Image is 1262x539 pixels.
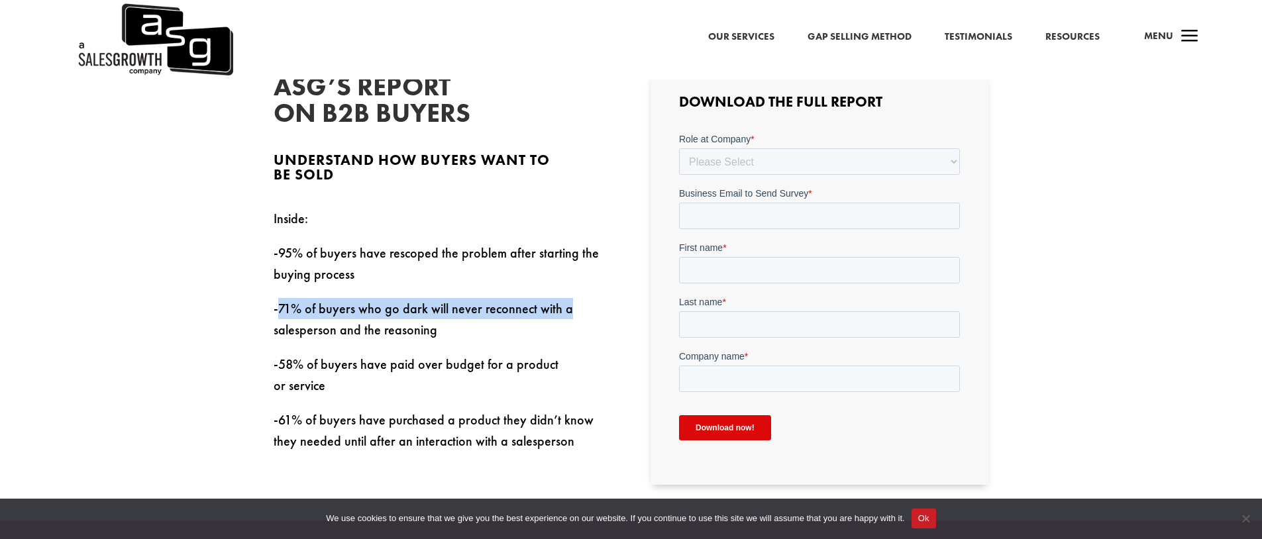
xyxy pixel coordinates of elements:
span: No [1239,512,1252,525]
a: Resources [1045,28,1100,46]
span: We use cookies to ensure that we give you the best experience on our website. If you continue to ... [326,512,904,525]
span: ASG’s Report on B2B Buyers [274,70,470,130]
p: -71% of buyers who go dark will never reconnect with a salesperson and the reasoning [274,298,611,354]
h3: Download the Full Report [679,95,960,116]
p: -61% of buyers have purchased a product they didn’t know they needed until after an interaction w... [274,409,611,452]
a: Testimonials [945,28,1012,46]
a: Gap Selling Method [808,28,912,46]
span: Menu [1144,29,1173,42]
span: a [1177,24,1203,50]
p: Inside: [274,208,611,242]
a: Our Services [708,28,774,46]
iframe: Form 0 [679,132,960,464]
p: -95% of buyers have rescoped the problem after starting the buying process [274,242,611,298]
button: Ok [912,509,936,528]
p: -58% of buyers have paid over budget for a product or service [274,354,611,409]
span: Understand how buyers want to be sold [274,150,550,184]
